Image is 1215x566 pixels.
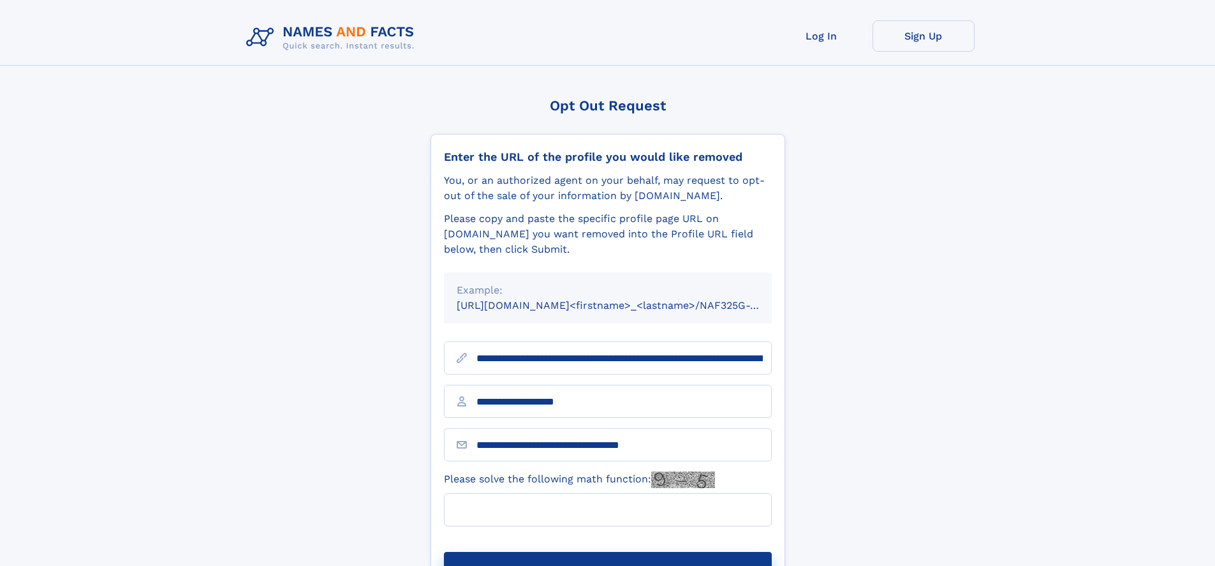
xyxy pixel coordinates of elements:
[444,173,772,204] div: You, or an authorized agent on your behalf, may request to opt-out of the sale of your informatio...
[241,20,425,55] img: Logo Names and Facts
[770,20,873,52] a: Log In
[444,472,715,488] label: Please solve the following math function:
[873,20,975,52] a: Sign Up
[431,98,785,114] div: Opt Out Request
[457,283,759,298] div: Example:
[457,299,796,311] small: [URL][DOMAIN_NAME]<firstname>_<lastname>/NAF325G-xxxxxxxx
[444,150,772,164] div: Enter the URL of the profile you would like removed
[444,211,772,257] div: Please copy and paste the specific profile page URL on [DOMAIN_NAME] you want removed into the Pr...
